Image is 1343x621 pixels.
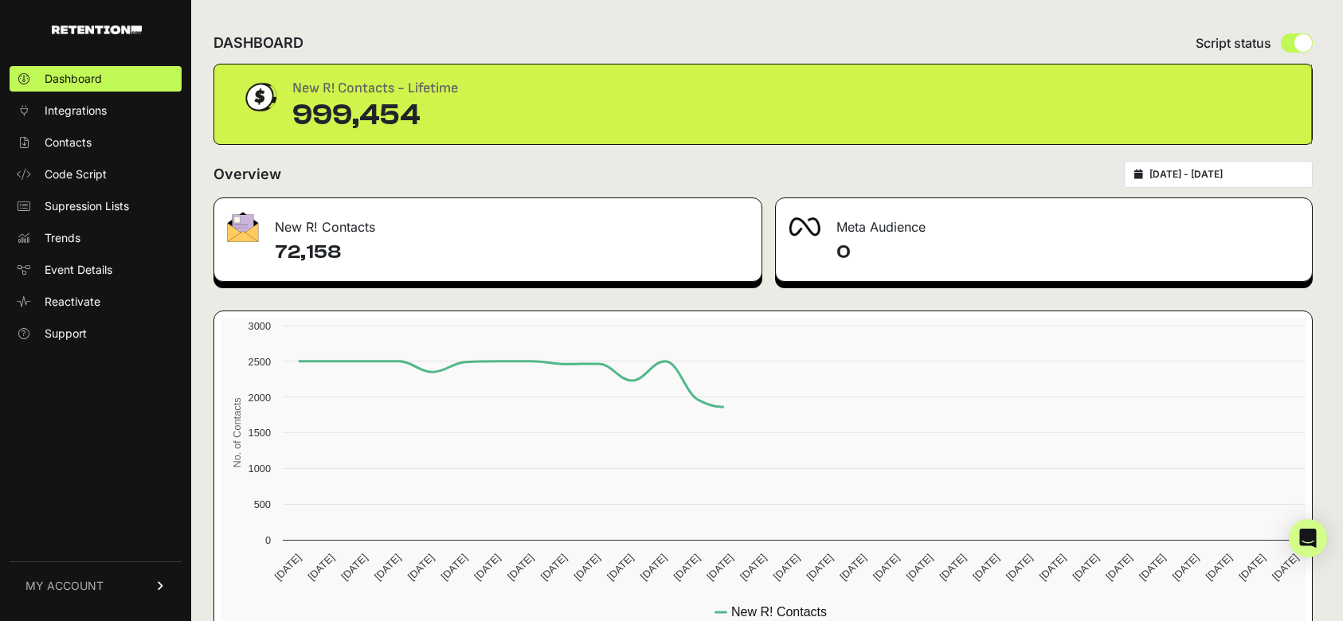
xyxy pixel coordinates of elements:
text: [DATE] [738,552,769,583]
img: fa-meta-2f981b61bb99beabf952f7030308934f19ce035c18b003e963880cc3fabeebb7.png [789,217,820,236]
text: 0 [265,534,271,546]
text: [DATE] [472,552,503,583]
div: Meta Audience [776,198,1312,246]
text: [DATE] [605,552,636,583]
text: 500 [254,498,271,510]
text: [DATE] [505,552,536,583]
span: Contacts [45,135,92,150]
h2: Overview [213,163,281,186]
a: Dashboard [10,66,182,92]
a: Contacts [10,130,182,155]
text: [DATE] [1071,552,1102,583]
text: [DATE] [1170,552,1201,583]
a: Support [10,321,182,346]
span: Script status [1196,33,1271,53]
text: [DATE] [372,552,403,583]
text: [DATE] [272,552,303,583]
div: Open Intercom Messenger [1289,519,1327,557]
a: Reactivate [10,289,182,314]
span: Supression Lists [45,198,129,214]
div: New R! Contacts [214,198,762,246]
text: New R! Contacts [731,605,827,619]
span: MY ACCOUNT [25,578,104,594]
text: [DATE] [571,552,602,583]
text: [DATE] [671,552,703,583]
text: [DATE] [805,552,836,583]
text: [DATE] [771,552,802,583]
a: Trends [10,225,182,251]
text: [DATE] [339,552,370,583]
text: [DATE] [904,552,935,583]
text: [DATE] [405,552,437,583]
text: [DATE] [704,552,735,583]
text: [DATE] [837,552,868,583]
text: [DATE] [871,552,902,583]
span: Dashboard [45,71,102,87]
text: [DATE] [970,552,1001,583]
text: [DATE] [538,552,570,583]
a: MY ACCOUNT [10,561,182,610]
text: 2000 [249,392,271,404]
text: 3000 [249,320,271,332]
text: 2500 [249,356,271,368]
span: Support [45,326,87,342]
text: No. of Contacts [231,397,243,467]
span: Trends [45,230,80,246]
text: [DATE] [1004,552,1035,583]
div: New R! Contacts - Lifetime [292,77,458,100]
text: [DATE] [1270,552,1301,583]
a: Integrations [10,98,182,123]
img: Retention.com [52,25,142,34]
text: [DATE] [638,552,669,583]
h4: 0 [836,240,1299,265]
text: 1000 [249,463,271,475]
text: [DATE] [1103,552,1134,583]
text: [DATE] [1203,552,1234,583]
img: fa-envelope-19ae18322b30453b285274b1b8af3d052b27d846a4fbe8435d1a52b978f639a2.png [227,212,259,242]
text: [DATE] [1137,552,1168,583]
h2: DASHBOARD [213,32,303,54]
a: Supression Lists [10,193,182,219]
h4: 72,158 [275,240,749,265]
span: Event Details [45,262,112,278]
a: Event Details [10,257,182,283]
text: [DATE] [1236,552,1267,583]
div: 999,454 [292,100,458,131]
img: dollar-coin-05c43ed7efb7bc0c12610022525b4bbbb207c7efeef5aecc26f025e68dcafac9.png [240,77,280,117]
text: [DATE] [938,552,969,583]
text: [DATE] [305,552,336,583]
text: [DATE] [438,552,469,583]
span: Code Script [45,166,107,182]
span: Integrations [45,103,107,119]
text: 1500 [249,427,271,439]
text: [DATE] [1037,552,1068,583]
span: Reactivate [45,294,100,310]
a: Code Script [10,162,182,187]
